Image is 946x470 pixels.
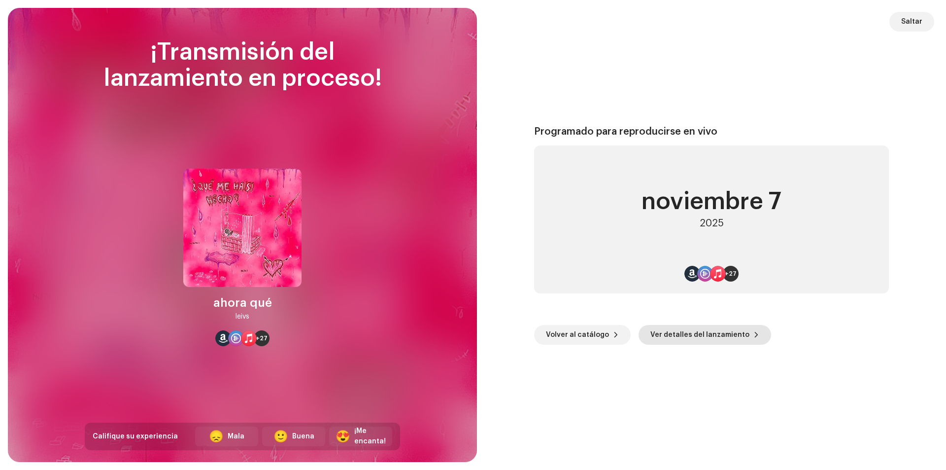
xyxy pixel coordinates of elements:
div: ¡Transmisión del lanzamiento en proceso! [85,39,400,92]
span: +27 [725,270,737,278]
div: 🙂 [273,431,288,442]
div: 2025 [700,217,724,229]
span: Volver al catálogo [546,325,609,345]
img: e5fcee67-dc44-4643-b348-27cec79bb771 [183,169,302,287]
span: Saltar [901,12,922,32]
div: Programado para reproducirse en vivo [534,126,889,138]
div: ahora qué [213,295,272,311]
div: noviembre 7 [642,190,781,214]
button: Ver detalles del lanzamiento [639,325,771,345]
div: leivs [236,311,249,323]
div: Buena [292,432,314,442]
span: Califique su experiencia [93,433,178,440]
button: Volver al catálogo [534,325,631,345]
span: Ver detalles del lanzamiento [650,325,749,345]
div: Mala [228,432,244,442]
button: Saltar [889,12,934,32]
div: ¡Me encanta! [354,426,386,447]
span: +27 [256,334,268,342]
div: 😍 [336,431,350,442]
div: 😞 [209,431,224,442]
